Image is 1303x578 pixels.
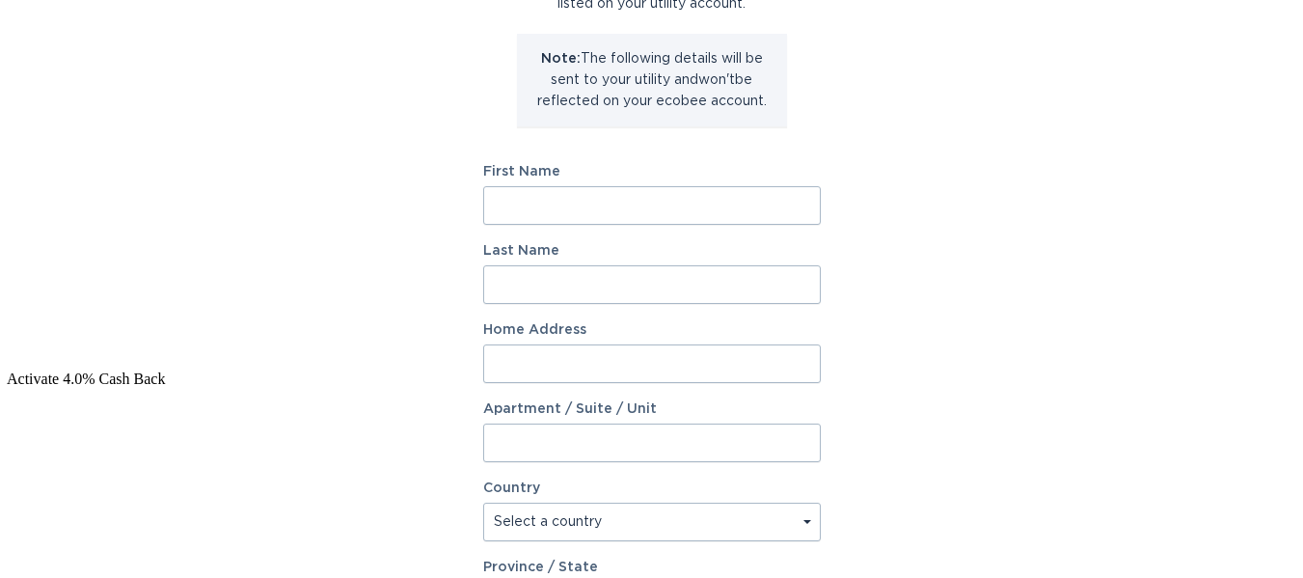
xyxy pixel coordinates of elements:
label: Home Address [483,323,821,337]
label: Country [483,482,540,495]
label: Last Name [483,244,821,258]
label: Apartment / Suite / Unit [483,402,821,416]
label: First Name [483,165,821,179]
label: Province / State [483,561,598,574]
p: The following details will be sent to your utility and won't be reflected on your ecobee account. [531,48,773,112]
strong: Note: [541,52,581,66]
